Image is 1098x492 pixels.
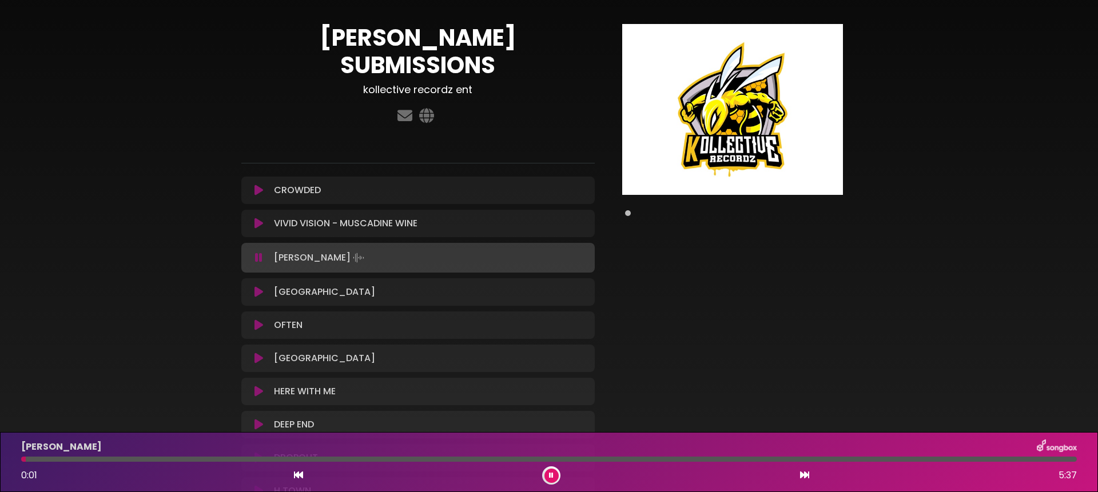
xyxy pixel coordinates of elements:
[274,385,336,398] p: HERE WITH ME
[274,217,417,230] p: VIVID VISION - MUSCADINE WINE
[21,440,102,454] p: [PERSON_NAME]
[1037,439,1077,454] img: songbox-logo-white.png
[622,24,843,195] img: Main Media
[351,250,367,266] img: waveform4.gif
[274,183,321,197] p: CROWDED
[241,24,595,79] h1: [PERSON_NAME] SUBMISSIONS
[274,351,375,365] p: [GEOGRAPHIC_DATA]
[241,83,595,96] h3: kollective recordz ent
[274,418,314,431] p: DEEP END
[1059,469,1077,482] span: 5:37
[274,285,375,299] p: [GEOGRAPHIC_DATA]
[21,469,37,482] span: 0:01
[274,318,303,332] p: OFTEN
[274,250,367,266] p: [PERSON_NAME]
